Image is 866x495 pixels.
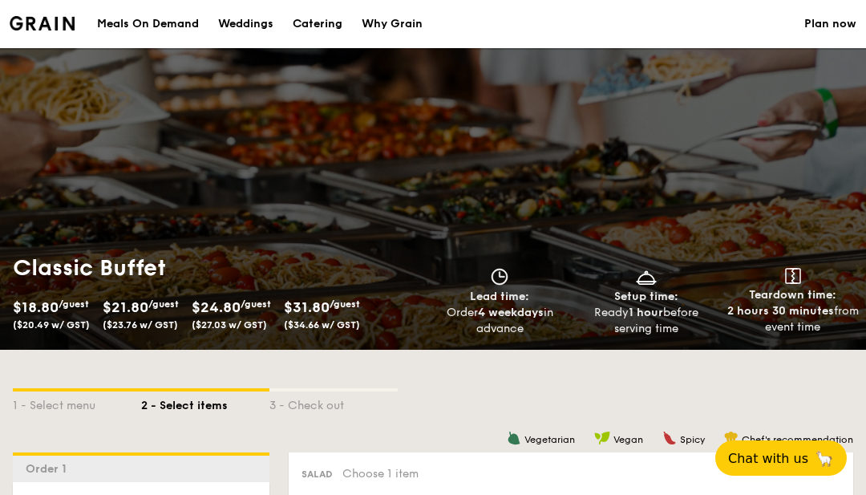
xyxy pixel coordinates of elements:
span: Lead time: [470,290,529,303]
span: ($20.49 w/ GST) [13,319,90,331]
div: 3 - Check out [269,392,398,414]
img: icon-teardown.65201eee.svg [785,268,801,284]
a: Logotype [10,16,75,30]
span: 🦙 [815,449,834,468]
span: Choose 1 item [342,467,419,481]
img: Grain [10,16,75,30]
strong: 2 hours 30 minutes [727,304,834,318]
button: Chat with us🦙 [715,440,847,476]
div: Ready before serving time [580,305,714,337]
img: icon-dish.430c3a2e.svg [634,268,658,286]
div: Order in advance [433,305,567,337]
div: 1 - Select menu [13,392,141,414]
span: Order 1 [26,462,73,476]
h1: Classic Buffet [13,254,427,282]
span: $18.80 [13,298,59,316]
span: $24.80 [192,298,241,316]
span: Vegetarian [524,434,575,445]
span: Chef's recommendation [742,434,853,445]
span: /guest [241,298,271,310]
img: icon-spicy.37a8142b.svg [662,431,677,445]
img: icon-clock.2db775ea.svg [488,268,512,286]
span: /guest [59,298,89,310]
span: /guest [330,298,360,310]
img: icon-vegan.f8ff3823.svg [594,431,610,445]
span: Setup time: [614,290,678,303]
div: from event time [726,303,860,335]
span: /guest [148,298,179,310]
span: Salad [301,469,333,480]
span: $21.80 [103,298,148,316]
span: Chat with us [728,451,808,466]
strong: 1 hour [629,306,663,319]
span: Teardown time: [749,288,836,302]
span: Spicy [680,434,705,445]
img: icon-vegetarian.fe4039eb.svg [507,431,521,445]
strong: 4 weekdays [478,306,544,319]
div: 2 - Select items [141,392,269,414]
span: $31.80 [284,298,330,316]
span: Vegan [613,434,643,445]
img: icon-chef-hat.a58ddaea.svg [724,431,739,445]
span: ($23.76 w/ GST) [103,319,178,331]
span: ($34.66 w/ GST) [284,319,360,331]
span: ($27.03 w/ GST) [192,319,267,331]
